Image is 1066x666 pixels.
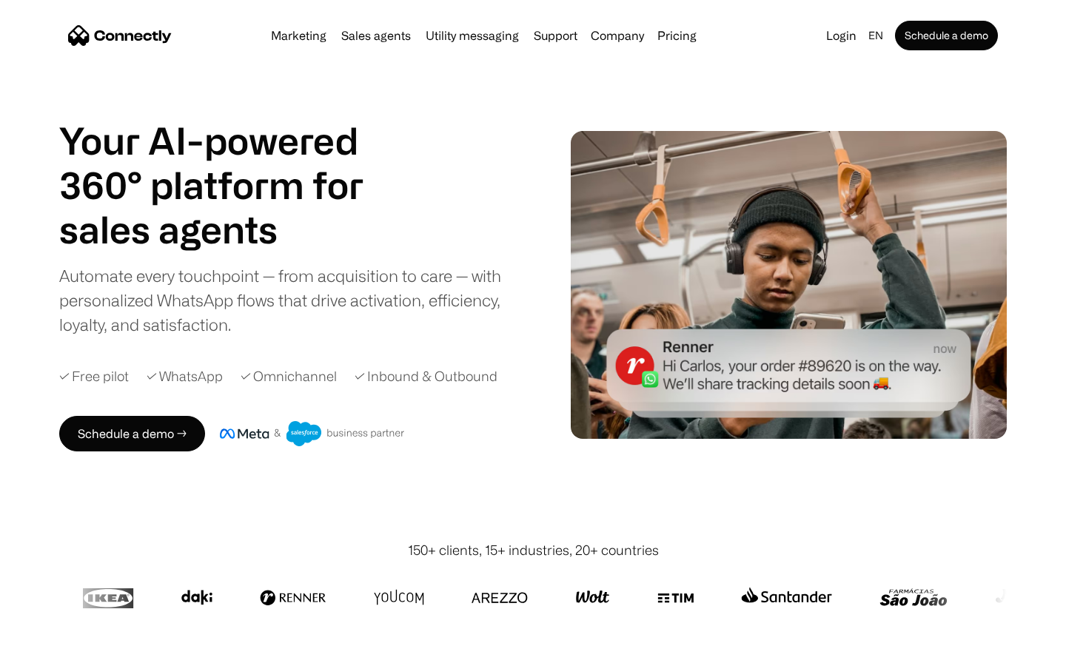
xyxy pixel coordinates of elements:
[59,118,400,207] h1: Your AI-powered 360° platform for
[147,366,223,386] div: ✓ WhatsApp
[265,30,332,41] a: Marketing
[59,416,205,451] a: Schedule a demo →
[651,30,703,41] a: Pricing
[59,207,400,252] h1: sales agents
[30,640,89,661] ul: Language list
[355,366,497,386] div: ✓ Inbound & Outbound
[335,30,417,41] a: Sales agents
[220,421,405,446] img: Meta and Salesforce business partner badge.
[408,540,659,560] div: 150+ clients, 15+ industries, 20+ countries
[59,366,129,386] div: ✓ Free pilot
[59,263,526,337] div: Automate every touchpoint — from acquisition to care — with personalized WhatsApp flows that driv...
[820,25,862,46] a: Login
[15,639,89,661] aside: Language selected: English
[868,25,883,46] div: en
[528,30,583,41] a: Support
[420,30,525,41] a: Utility messaging
[591,25,644,46] div: Company
[241,366,337,386] div: ✓ Omnichannel
[895,21,998,50] a: Schedule a demo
